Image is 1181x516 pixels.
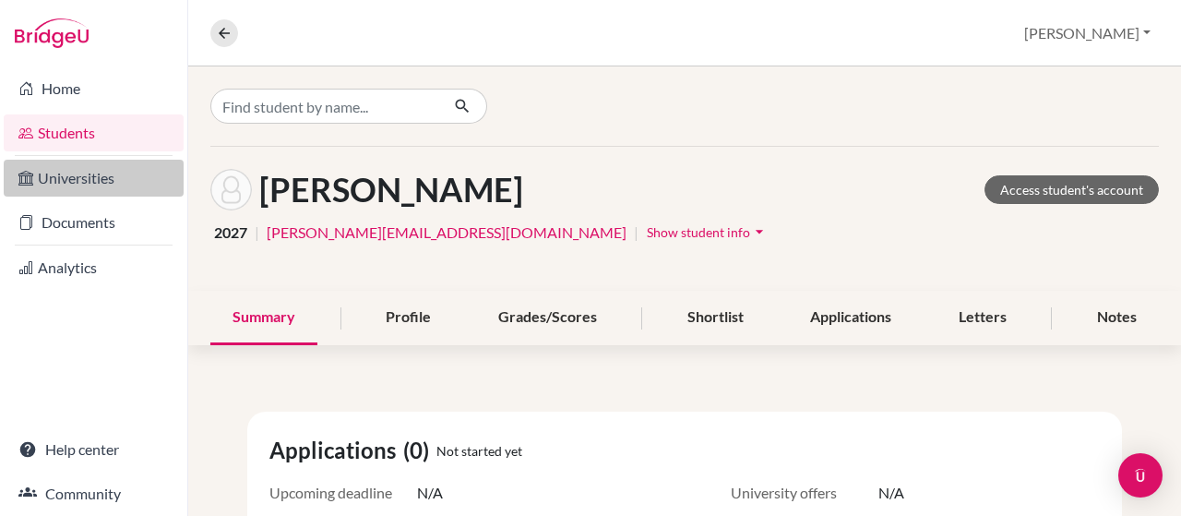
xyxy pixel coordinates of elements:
[4,114,184,151] a: Students
[4,431,184,468] a: Help center
[4,70,184,107] a: Home
[788,291,913,345] div: Applications
[878,482,904,504] span: N/A
[1118,453,1163,498] div: Open Intercom Messenger
[731,482,878,504] span: University offers
[984,175,1159,204] a: Access student's account
[436,441,522,461] span: Not started yet
[750,222,769,241] i: arrow_drop_down
[267,222,626,244] a: [PERSON_NAME][EMAIL_ADDRESS][DOMAIN_NAME]
[476,291,619,345] div: Grades/Scores
[403,434,436,467] span: (0)
[214,222,247,244] span: 2027
[4,160,184,197] a: Universities
[646,218,769,246] button: Show student infoarrow_drop_down
[15,18,89,48] img: Bridge-U
[364,291,453,345] div: Profile
[210,291,317,345] div: Summary
[259,170,523,210] h1: [PERSON_NAME]
[4,475,184,512] a: Community
[936,291,1029,345] div: Letters
[210,169,252,210] img: Janet Yudha's avatar
[269,434,403,467] span: Applications
[417,482,443,504] span: N/A
[269,482,417,504] span: Upcoming deadline
[665,291,766,345] div: Shortlist
[647,224,750,240] span: Show student info
[1016,16,1159,51] button: [PERSON_NAME]
[255,222,259,244] span: |
[4,204,184,241] a: Documents
[1075,291,1159,345] div: Notes
[210,89,439,124] input: Find student by name...
[4,249,184,286] a: Analytics
[634,222,638,244] span: |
